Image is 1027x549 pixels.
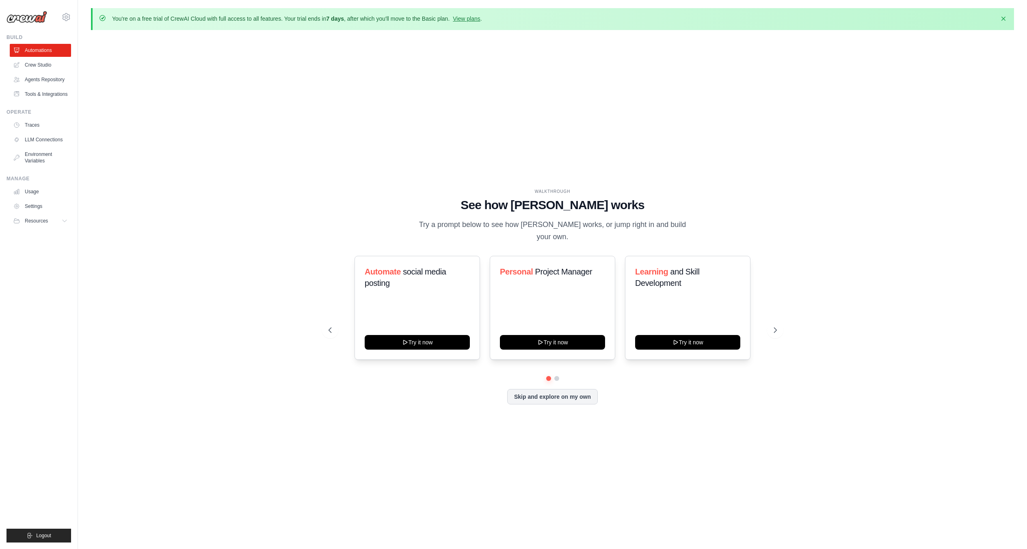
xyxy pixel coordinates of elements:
[329,198,777,212] h1: See how [PERSON_NAME] works
[112,15,482,23] p: You're on a free trial of CrewAI Cloud with full access to all features. Your trial ends in , aft...
[36,532,51,539] span: Logout
[10,73,71,86] a: Agents Repository
[10,119,71,132] a: Traces
[416,219,689,243] p: Try a prompt below to see how [PERSON_NAME] works, or jump right in and build your own.
[453,15,480,22] a: View plans
[365,335,470,350] button: Try it now
[507,389,598,404] button: Skip and explore on my own
[10,200,71,213] a: Settings
[535,267,592,276] span: Project Manager
[10,148,71,167] a: Environment Variables
[635,267,699,287] span: and Skill Development
[10,133,71,146] a: LLM Connections
[10,88,71,101] a: Tools & Integrations
[6,175,71,182] div: Manage
[635,335,740,350] button: Try it now
[6,109,71,115] div: Operate
[365,267,446,287] span: social media posting
[635,267,668,276] span: Learning
[6,529,71,543] button: Logout
[500,267,533,276] span: Personal
[500,335,605,350] button: Try it now
[6,11,47,23] img: Logo
[10,185,71,198] a: Usage
[10,44,71,57] a: Automations
[6,34,71,41] div: Build
[365,267,401,276] span: Automate
[10,58,71,71] a: Crew Studio
[329,188,777,195] div: WALKTHROUGH
[326,15,344,22] strong: 7 days
[25,218,48,224] span: Resources
[10,214,71,227] button: Resources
